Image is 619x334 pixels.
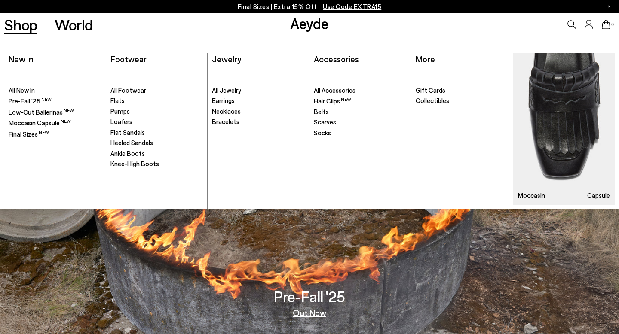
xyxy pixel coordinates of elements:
[110,86,146,94] span: All Footwear
[9,97,52,105] span: Pre-Fall '25
[314,86,355,94] span: All Accessories
[314,129,407,137] a: Socks
[610,22,615,27] span: 0
[293,308,326,317] a: Out Now
[513,53,615,205] img: Mobile_e6eede4d-78b8-4bd1-ae2a-4197e375e133_900x.jpg
[314,118,336,126] span: Scarves
[9,86,35,94] span: All New In
[314,97,407,106] a: Hair Clips
[290,14,329,32] a: Aeyde
[314,54,359,64] a: Accessories
[9,130,49,138] span: Final Sizes
[110,149,145,157] span: Ankle Boots
[212,86,241,94] span: All Jewelry
[110,128,203,137] a: Flat Sandals
[110,139,203,147] a: Heeled Sandals
[110,118,203,126] a: Loafers
[314,108,407,116] a: Belts
[238,1,382,12] p: Final Sizes | Extra 15% Off
[518,192,545,199] h3: Moccasin
[212,97,305,105] a: Earrings
[110,128,145,136] span: Flat Sandals
[9,119,71,127] span: Moccasin Capsule
[9,97,101,106] a: Pre-Fall '25
[110,139,153,146] span: Heeled Sandals
[323,3,381,10] span: Navigate to /collections/ss25-final-sizes
[9,108,74,116] span: Low-Cut Ballerinas
[212,54,241,64] a: Jewelry
[212,118,239,125] span: Bracelets
[110,97,203,105] a: Flats
[314,129,331,137] span: Socks
[110,97,125,104] span: Flats
[212,86,305,95] a: All Jewelry
[416,86,445,94] span: Gift Cards
[602,20,610,29] a: 0
[9,54,34,64] a: New In
[314,97,351,105] span: Hair Clips
[212,97,235,104] span: Earrings
[110,107,130,115] span: Pumps
[110,160,159,167] span: Knee-High Boots
[212,107,241,115] span: Necklaces
[314,86,407,95] a: All Accessories
[4,17,37,32] a: Shop
[9,108,101,117] a: Low-Cut Ballerinas
[9,118,101,128] a: Moccasin Capsule
[110,107,203,116] a: Pumps
[110,118,132,125] span: Loafers
[314,118,407,127] a: Scarves
[587,192,610,199] h3: Capsule
[9,130,101,139] a: Final Sizes
[314,108,329,115] span: Belts
[416,97,509,105] a: Collectibles
[416,97,449,104] span: Collectibles
[274,289,345,304] h3: Pre-Fall '25
[212,118,305,126] a: Bracelets
[55,17,93,32] a: World
[513,53,615,205] a: Moccasin Capsule
[110,54,147,64] a: Footwear
[9,86,101,95] a: All New In
[416,86,509,95] a: Gift Cards
[416,54,435,64] a: More
[110,86,203,95] a: All Footwear
[110,160,203,168] a: Knee-High Boots
[212,107,305,116] a: Necklaces
[110,149,203,158] a: Ankle Boots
